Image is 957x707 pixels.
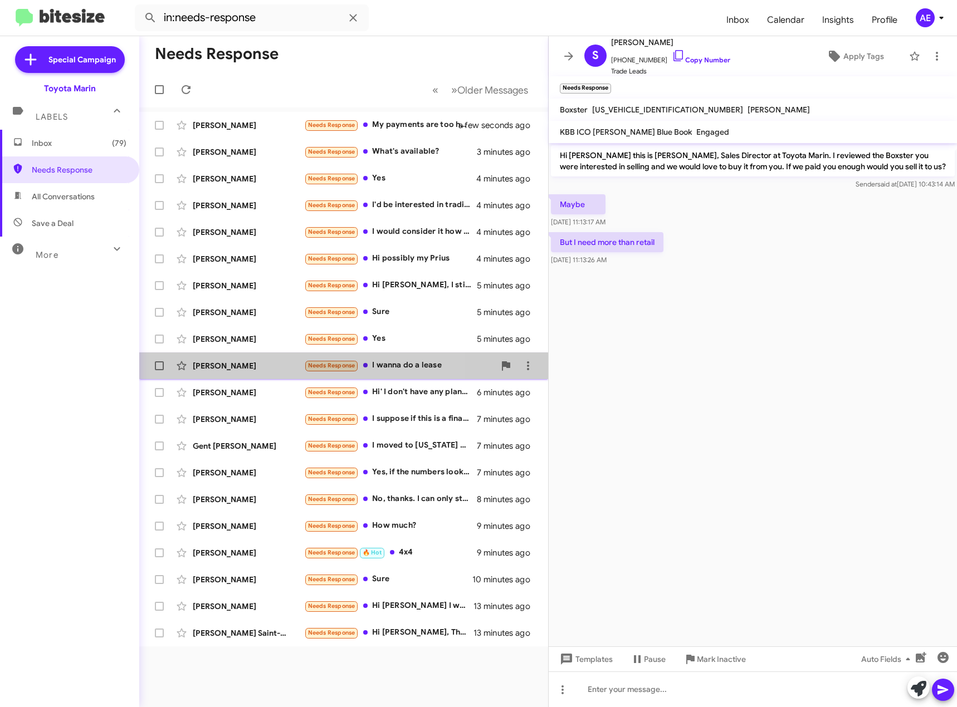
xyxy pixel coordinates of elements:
[308,602,355,610] span: Needs Response
[477,280,539,291] div: 5 minutes ago
[304,413,477,425] div: I suppose if this is a financially beneficial transaction for me
[717,4,758,36] span: Inbox
[472,120,539,131] div: a few seconds ago
[473,601,539,612] div: 13 minutes ago
[193,467,304,478] div: [PERSON_NAME]
[193,387,304,398] div: [PERSON_NAME]
[477,494,539,505] div: 8 minutes ago
[611,49,730,66] span: [PHONE_NUMBER]
[477,440,539,451] div: 7 minutes ago
[308,415,355,423] span: Needs Response
[445,78,535,101] button: Next
[551,232,663,252] p: But I need more than retail
[193,601,304,612] div: [PERSON_NAME]
[308,442,355,449] span: Needs Response
[304,225,476,238] div: I would consider it how much are you gonna offer me?
[193,307,304,318] div: [PERSON_NAME]
[304,386,477,399] div: Hi' I don't have any plans for your offer yet. For now I'm still enjoying my Rav4. Thank you!
[308,202,355,209] span: Needs Response
[560,105,588,115] span: Boxster
[549,649,622,669] button: Templates
[308,576,355,583] span: Needs Response
[560,127,692,137] span: KBB ICO [PERSON_NAME] Blue Book
[193,547,304,558] div: [PERSON_NAME]
[843,46,884,66] span: Apply Tags
[877,180,897,188] span: said at
[308,549,355,556] span: Needs Response
[304,199,476,212] div: I'd be interested in trading
[363,549,382,556] span: 🔥 Hot
[304,145,477,158] div: What's available?
[15,46,125,73] a: Special Campaign
[472,574,539,585] div: 10 minutes ago
[308,335,355,342] span: Needs Response
[477,333,539,345] div: 5 minutes ago
[476,200,539,211] div: 4 minutes ago
[304,279,477,292] div: Hi [PERSON_NAME], I still owe $29k on this RAV4.
[155,45,279,63] h1: Needs Response
[473,627,539,639] div: 13 minutes ago
[611,36,730,49] span: [PERSON_NAME]
[426,78,535,101] nav: Page navigation example
[193,253,304,264] div: [PERSON_NAME]
[477,387,539,398] div: 6 minutes ago
[308,175,355,182] span: Needs Response
[560,84,611,94] small: Needs Response
[193,173,304,184] div: [PERSON_NAME]
[592,105,743,115] span: [US_VEHICLE_IDENTIFICATION_NUMBER]
[193,333,304,345] div: [PERSON_NAME]
[308,308,355,316] span: Needs Response
[32,138,126,149] span: Inbox
[477,547,539,558] div: 9 minutes ago
[551,145,955,176] p: Hi [PERSON_NAME] this is [PERSON_NAME], Sales Director at Toyota Marin. I reviewed the Boxster yo...
[193,414,304,425] div: [PERSON_NAME]
[308,522,355,529] span: Needs Response
[457,84,528,96] span: Older Messages
[36,112,68,122] span: Labels
[32,164,126,175] span: Needs Response
[304,439,477,452] div: I moved to [US_STATE] with the Pacifica
[916,8,935,27] div: AE
[304,519,477,532] div: How much?
[308,495,355,503] span: Needs Response
[477,467,539,478] div: 7 minutes ago
[304,600,473,612] div: Hi [PERSON_NAME] I would love to sell it however my credit is not great ( working on it) and not ...
[906,8,945,27] button: AE
[861,649,915,669] span: Auto Fields
[476,253,539,264] div: 4 minutes ago
[304,359,495,372] div: I wanna do a lease
[672,56,730,64] a: Copy Number
[426,78,445,101] button: Previous
[36,250,58,260] span: More
[193,521,304,532] div: [PERSON_NAME]
[304,332,477,345] div: Yes
[308,629,355,636] span: Needs Response
[193,120,304,131] div: [PERSON_NAME]
[304,573,472,586] div: Sure
[758,4,813,36] span: Calendar
[193,280,304,291] div: [PERSON_NAME]
[622,649,675,669] button: Pause
[451,83,457,97] span: »
[748,105,810,115] span: [PERSON_NAME]
[193,146,304,158] div: [PERSON_NAME]
[48,54,116,65] span: Special Campaign
[193,440,304,451] div: Gent [PERSON_NAME]
[308,121,355,129] span: Needs Response
[477,307,539,318] div: 5 minutes ago
[551,194,606,214] p: Maybe
[592,47,599,65] span: S
[813,4,863,36] a: Insights
[675,649,755,669] button: Mark Inactive
[856,180,955,188] span: Sender [DATE] 10:43:14 AM
[308,469,355,476] span: Needs Response
[304,546,477,559] div: 4x4
[193,627,304,639] div: [PERSON_NAME] Saint-Prix
[304,466,477,479] div: Yes, if the numbers look good we would be willing to sell
[697,649,746,669] span: Mark Inactive
[696,127,729,137] span: Engaged
[477,146,539,158] div: 3 minutes ago
[308,282,355,289] span: Needs Response
[476,173,539,184] div: 4 minutes ago
[476,227,539,238] div: 4 minutes ago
